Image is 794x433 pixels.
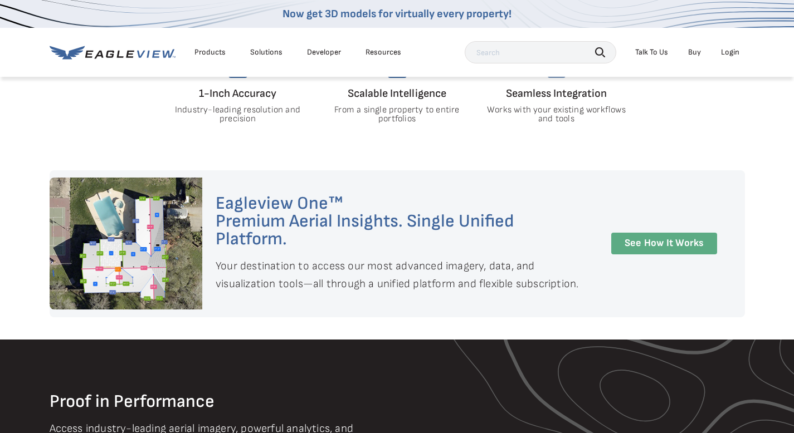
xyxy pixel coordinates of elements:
div: Resources [366,47,401,57]
div: Login [721,47,739,57]
h2: Eagleview One™ Premium Aerial Insights. Single Unified Platform. [216,195,587,248]
a: Buy [688,47,701,57]
a: See How It Works [611,233,717,254]
p: Your destination to access our most advanced imagery, data, and visualization tools—all through a... [216,257,587,293]
p: Works with your existing workflows and tools [486,106,627,124]
h4: Seamless Integration [486,85,627,102]
p: From a single property to entire portfolios [327,106,467,124]
p: Industry-leading resolution and precision [167,106,308,124]
h4: Scalable Intelligence [327,85,468,102]
input: Search [465,41,616,63]
div: Solutions [250,47,282,57]
h4: 1-Inch Accuracy [167,85,309,102]
a: Developer [307,47,341,57]
h2: Proof in Performance [50,393,745,411]
div: Products [194,47,226,57]
a: Now get 3D models for virtually every property! [282,7,512,21]
div: Talk To Us [635,47,668,57]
